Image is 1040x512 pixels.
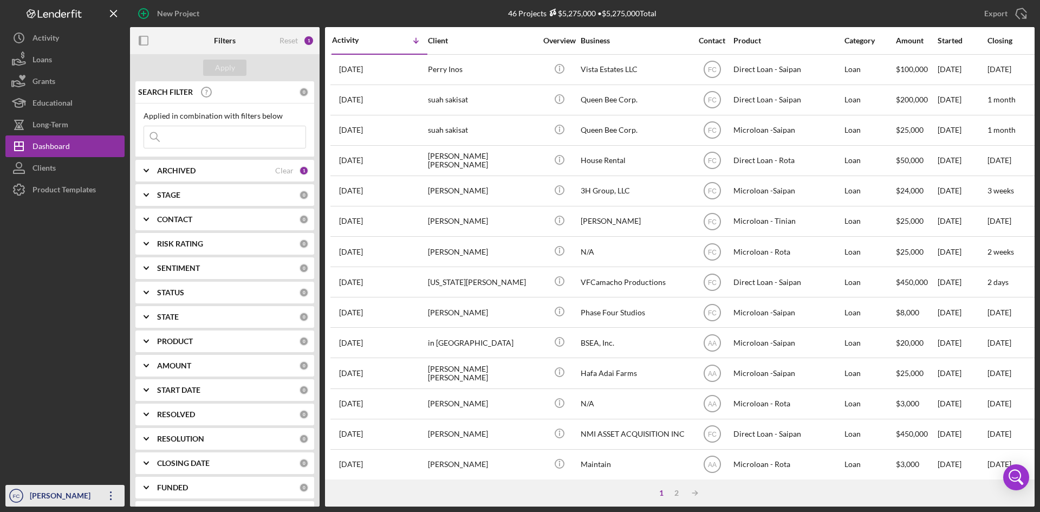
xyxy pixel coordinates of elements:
[938,328,986,357] div: [DATE]
[733,55,842,84] div: Direct Loan - Saipan
[896,399,919,408] span: $3,000
[581,146,689,175] div: House Rental
[339,156,363,165] time: 2025-09-17 09:58
[896,247,924,256] span: $25,000
[973,3,1035,24] button: Export
[987,95,1016,104] time: 1 month
[1003,464,1029,490] div: Open Intercom Messenger
[844,450,895,479] div: Loan
[138,88,193,96] b: SEARCH FILTER
[428,146,536,175] div: [PERSON_NAME] [PERSON_NAME]
[896,36,937,45] div: Amount
[428,390,536,418] div: [PERSON_NAME]
[299,385,309,395] div: 0
[581,116,689,145] div: Queen Bee Corp.
[299,87,309,97] div: 0
[27,485,97,509] div: [PERSON_NAME]
[987,155,1011,165] time: [DATE]
[896,95,928,104] span: $200,000
[708,157,717,165] text: FC
[157,191,180,199] b: STAGE
[5,49,125,70] a: Loans
[339,248,363,256] time: 2025-09-09 02:44
[428,450,536,479] div: [PERSON_NAME]
[896,308,919,317] span: $8,000
[339,278,363,287] time: 2025-08-26 06:52
[844,328,895,357] div: Loan
[32,114,68,138] div: Long-Term
[157,361,191,370] b: AMOUNT
[581,420,689,449] div: NMI ASSET ACQUISITION INC
[581,268,689,296] div: VFCamacho Productions
[339,460,363,469] time: 2025-07-25 02:15
[5,92,125,114] a: Educational
[896,125,924,134] span: $25,000
[157,483,188,492] b: FUNDED
[844,298,895,327] div: Loan
[708,187,717,195] text: FC
[844,207,895,236] div: Loan
[708,431,717,438] text: FC
[987,216,1011,225] time: [DATE]
[938,237,986,266] div: [DATE]
[896,338,924,347] span: $20,000
[157,3,199,24] div: New Project
[581,359,689,387] div: Hafa Adai Farms
[339,65,363,74] time: 2025-09-28 23:34
[157,435,204,443] b: RESOLUTION
[733,177,842,205] div: Microloan -Saipan
[896,277,928,287] span: $450,000
[692,36,732,45] div: Contact
[938,55,986,84] div: [DATE]
[428,298,536,327] div: [PERSON_NAME]
[339,95,363,104] time: 2025-09-24 04:02
[157,337,193,346] b: PRODUCT
[669,489,684,497] div: 2
[157,288,184,297] b: STATUS
[299,458,309,468] div: 0
[339,186,363,195] time: 2025-09-17 05:43
[428,177,536,205] div: [PERSON_NAME]
[339,126,363,134] time: 2025-09-24 03:06
[987,338,1011,347] time: [DATE]
[157,215,192,224] b: CONTACT
[733,359,842,387] div: Microloan -Saipan
[581,36,689,45] div: Business
[581,237,689,266] div: N/A
[844,390,895,418] div: Loan
[339,308,363,317] time: 2025-08-22 02:35
[708,309,717,316] text: FC
[844,146,895,175] div: Loan
[733,328,842,357] div: Microloan -Saipan
[987,64,1011,74] time: [DATE]
[428,86,536,114] div: suah sakisat
[844,86,895,114] div: Loan
[938,36,986,45] div: Started
[984,3,1007,24] div: Export
[32,135,70,160] div: Dashboard
[708,127,717,134] text: FC
[428,328,536,357] div: in [GEOGRAPHIC_DATA]
[32,92,73,116] div: Educational
[733,298,842,327] div: Microloan -Saipan
[938,390,986,418] div: [DATE]
[299,166,309,176] div: 1
[844,116,895,145] div: Loan
[5,114,125,135] button: Long-Term
[332,36,380,44] div: Activity
[144,112,306,120] div: Applied in combination with filters below
[896,459,919,469] span: $3,000
[157,239,203,248] b: RISK RATING
[844,36,895,45] div: Category
[733,237,842,266] div: Microloan - Rota
[708,66,717,74] text: FC
[938,146,986,175] div: [DATE]
[299,410,309,419] div: 0
[733,86,842,114] div: Direct Loan - Saipan
[581,55,689,84] div: Vista Estates LLC
[938,86,986,114] div: [DATE]
[339,217,363,225] time: 2025-09-17 03:22
[581,86,689,114] div: Queen Bee Corp.
[215,60,235,76] div: Apply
